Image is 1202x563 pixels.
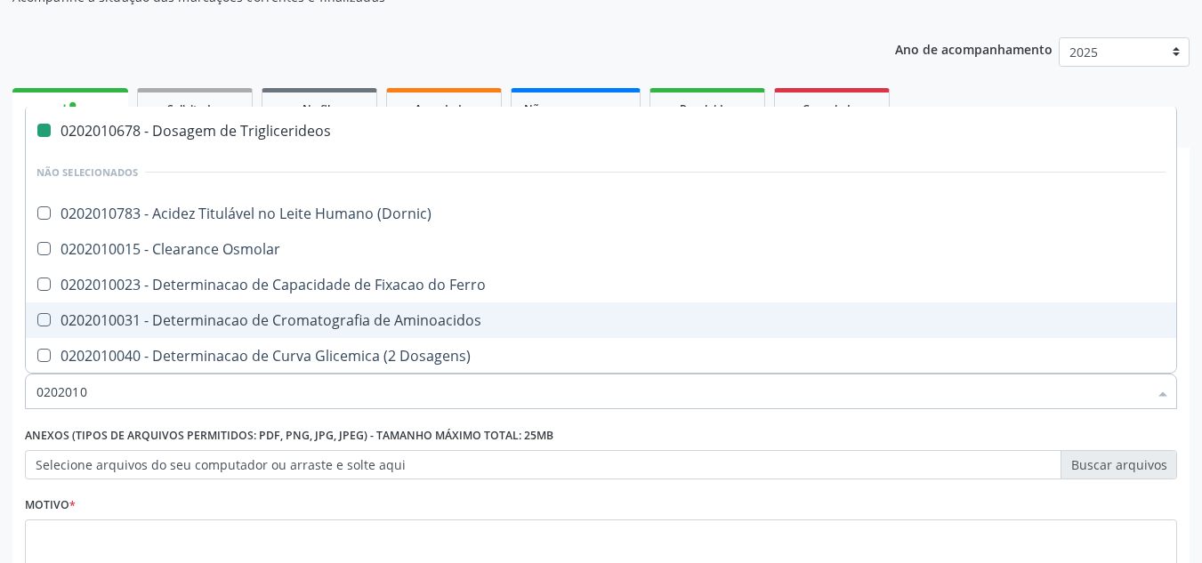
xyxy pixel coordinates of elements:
[61,99,80,118] div: person_add
[36,349,1166,363] div: 0202010040 - Determinacao de Curva Glicemica (2 Dosagens)
[680,101,735,117] span: Resolvidos
[303,101,336,117] span: Na fila
[167,101,222,117] span: Solicitados
[25,422,553,450] label: Anexos (Tipos de arquivos permitidos: PDF, PNG, JPG, JPEG) - Tamanho máximo total: 25MB
[803,101,862,117] span: Cancelados
[36,277,1166,292] div: 0202010023 - Determinacao de Capacidade de Fixacao do Ferro
[524,101,627,117] span: Não compareceram
[415,101,473,117] span: Agendados
[36,206,1166,221] div: 0202010783 - Acidez Titulável no Leite Humano (Dornic)
[36,313,1166,327] div: 0202010031 - Determinacao de Cromatografia de Aminoacidos
[36,242,1166,256] div: 0202010015 - Clearance Osmolar
[36,124,1166,138] div: 0202010678 - Dosagem de Triglicerideos
[36,374,1148,409] input: Buscar por procedimentos
[895,37,1053,60] p: Ano de acompanhamento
